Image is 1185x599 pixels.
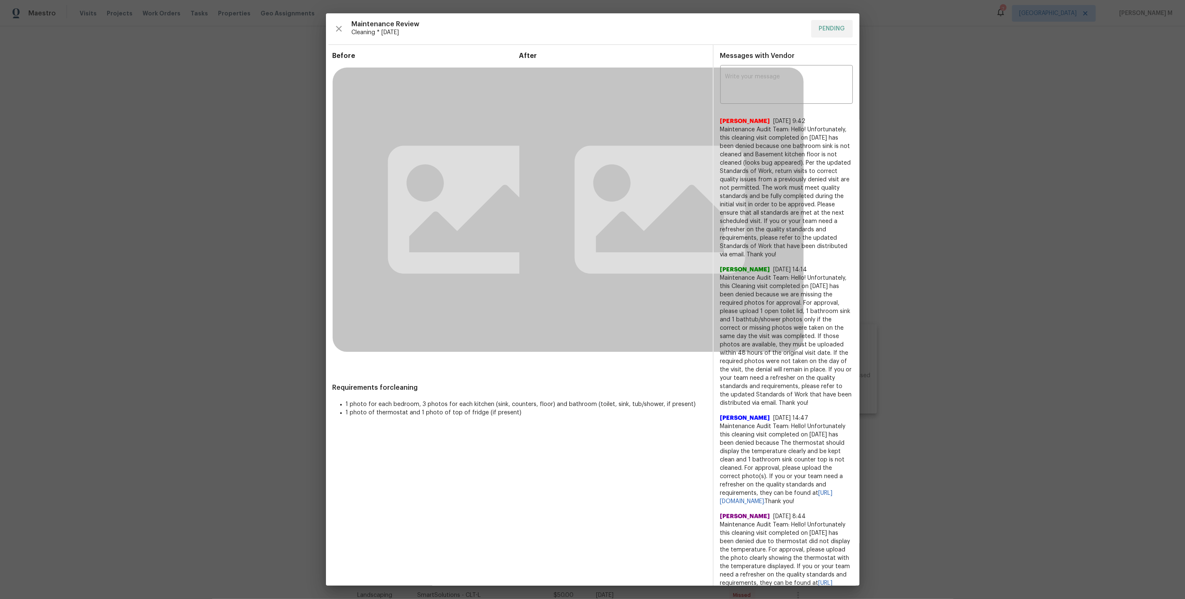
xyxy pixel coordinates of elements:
span: Before [333,52,519,60]
span: Maintenance Audit Team: Hello! Unfortunately, this cleaning visit completed on [DATE] has been de... [720,125,853,259]
span: Maintenance Audit Team: Hello! Unfortunately, this Cleaning visit completed on [DATE] has been de... [720,274,853,407]
li: 1 photo for each bedroom, 3 photos for each kitchen (sink, counters, floor) and bathroom (toilet,... [346,400,706,409]
span: [DATE] 14:14 [774,267,807,273]
span: Maintenance Audit Team: Hello! Unfortunately this cleaning visit completed on [DATE] has been den... [720,422,853,506]
span: After [519,52,706,60]
span: [PERSON_NAME] [720,117,770,125]
span: [PERSON_NAME] [720,414,770,422]
span: Messages with Vendor [720,53,795,59]
span: Maintenance Audit Team: Hello! Unfortunately this cleaning visit completed on [DATE] has been den... [720,521,853,596]
span: Requirements for cleaning [333,383,706,392]
span: Maintenance Review [352,20,804,28]
span: [DATE] 8:44 [774,514,806,519]
span: [DATE] 14:47 [774,415,809,421]
span: [PERSON_NAME] [720,266,770,274]
span: Cleaning * [DATE] [352,28,804,37]
span: [PERSON_NAME] [720,512,770,521]
span: [DATE] 9:42 [774,118,806,124]
li: 1 photo of thermostat and 1 photo of top of fridge (if present) [346,409,706,417]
